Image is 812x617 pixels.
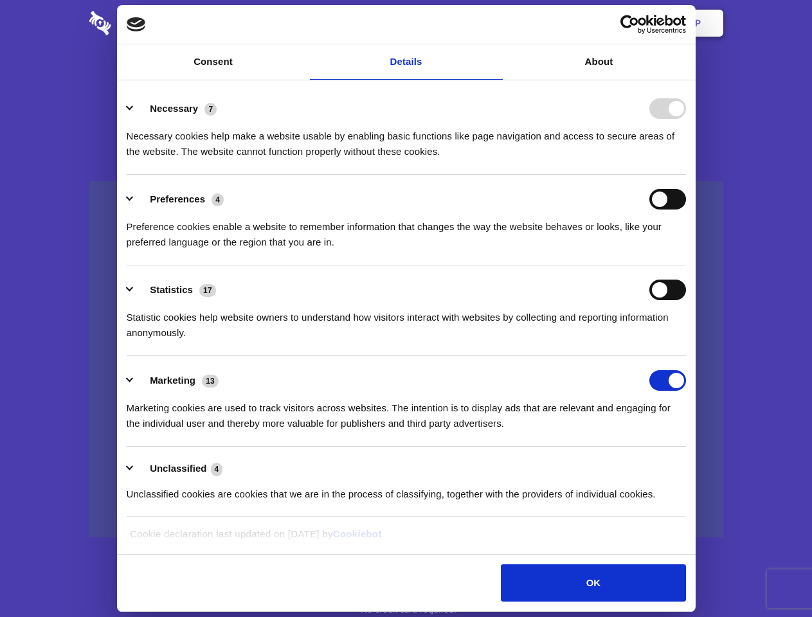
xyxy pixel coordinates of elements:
button: Necessary (7) [127,98,225,119]
a: Consent [117,44,310,80]
div: Cookie declaration last updated on [DATE] by [120,526,692,551]
span: 4 [212,193,224,206]
a: Contact [521,3,581,43]
div: Preference cookies enable a website to remember information that changes the way the website beha... [127,210,686,250]
a: About [503,44,696,80]
label: Preferences [150,193,205,204]
img: logo [127,17,146,31]
button: Unclassified (4) [127,461,231,477]
label: Necessary [150,103,198,114]
div: Statistic cookies help website owners to understand how visitors interact with websites by collec... [127,300,686,341]
h4: Auto-redaction of sensitive data, encrypted data sharing and self-destructing private chats. Shar... [89,117,723,159]
div: Necessary cookies help make a website usable by enabling basic functions like page navigation and... [127,119,686,159]
span: 4 [211,463,223,476]
a: Login [583,3,639,43]
button: Marketing (13) [127,370,227,391]
button: Preferences (4) [127,189,232,210]
img: logo-wordmark-white-trans-d4663122ce5f474addd5e946df7df03e33cb6a1c49d2221995e7729f52c070b2.svg [89,11,199,35]
span: 7 [204,103,217,116]
div: Unclassified cookies are cookies that we are in the process of classifying, together with the pro... [127,477,686,502]
div: Marketing cookies are used to track visitors across websites. The intention is to display ads tha... [127,391,686,431]
label: Statistics [150,284,193,295]
span: 13 [202,375,219,388]
a: Usercentrics Cookiebot - opens in a new window [573,15,686,34]
button: Statistics (17) [127,280,224,300]
span: 17 [199,284,216,297]
button: OK [501,564,685,602]
iframe: Drift Widget Chat Controller [748,553,797,602]
label: Marketing [150,375,195,386]
a: Cookiebot [333,528,382,539]
a: Details [310,44,503,80]
a: Pricing [377,3,433,43]
h1: Eliminate Slack Data Loss. [89,58,723,104]
a: Wistia video thumbnail [89,181,723,538]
